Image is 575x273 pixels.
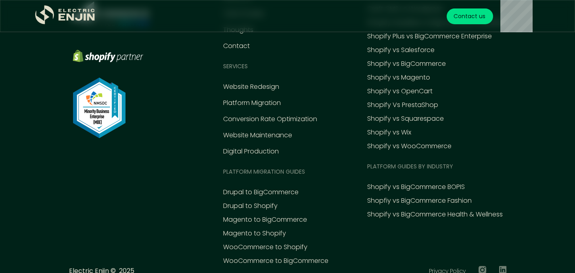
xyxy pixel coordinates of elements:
[223,82,279,92] a: Website Redesign
[223,229,286,238] a: Magento to Shopify
[367,182,465,192] a: Shopify vs BigCommerce BOPIS
[35,5,96,27] a: home
[223,168,305,176] div: Platform MIGRATION Guides
[223,242,307,252] a: WooCommerce to Shopify
[454,12,485,21] div: Contact us
[223,130,292,140] a: Website Maintenance
[367,196,472,206] a: Shopfiy vs BigCommerce Fashion
[367,100,438,110] a: Shopify Vs PrestaShop
[223,41,250,51] a: Contact
[367,210,503,219] a: Shopify vs BigCommerce Health & Wellness
[367,31,492,41] a: Shopify Plus vs BigCommerce Enterprise
[367,73,430,82] a: Shopify vs Magento
[367,128,411,137] a: Shopify vs Wix
[223,215,307,225] a: Magento to BigCommerce
[367,86,433,96] a: Shopify vs OpenCart
[447,8,493,24] a: Contact us
[367,59,446,69] a: Shopify vs BigCommerce
[367,141,452,151] a: Shopify vs WooCommerce
[367,114,444,124] a: Shopify vs Squarespace
[223,98,281,108] a: Platform Migration
[223,114,317,124] a: Conversion Rate Optimization
[367,45,435,55] a: Shopify vs Salesforce
[367,162,453,171] div: Platform guides by industry
[223,256,328,266] a: WooCommerce to BigCommerce
[223,201,278,211] a: Drupal to Shopify
[223,147,279,156] a: Digital Production
[223,187,299,197] a: Drupal to BigCommerce
[223,62,248,71] div: Services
